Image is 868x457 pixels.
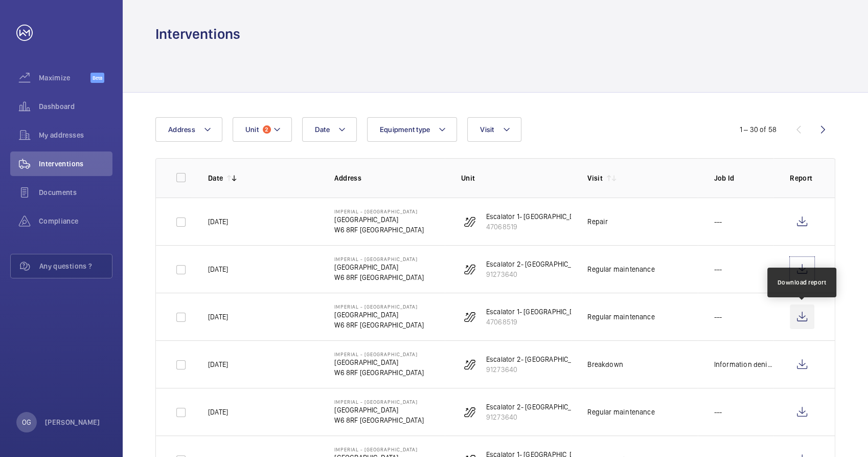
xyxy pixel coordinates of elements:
p: [GEOGRAPHIC_DATA] [334,405,423,415]
p: --- [714,216,722,227]
img: escalator.svg [464,263,476,275]
p: Job Id [714,173,773,183]
p: Report [790,173,814,183]
p: W6 8RF [GEOGRAPHIC_DATA] [334,320,423,330]
p: 47068519 [486,317,657,327]
p: 91273640 [486,269,659,279]
p: Imperial - [GEOGRAPHIC_DATA] [334,208,423,214]
h1: Interventions [155,25,240,43]
span: Date [315,125,330,134]
p: W6 8RF [GEOGRAPHIC_DATA] [334,272,423,282]
p: --- [714,407,722,417]
span: Documents [39,187,112,198]
p: Visit [587,173,603,183]
div: Regular maintenance [587,407,654,417]
span: Unit [245,125,259,134]
p: OG [22,417,31,427]
p: [DATE] [208,359,228,369]
span: Beta [90,73,104,83]
p: W6 8RF [GEOGRAPHIC_DATA] [334,225,423,235]
span: Dashboard [39,101,112,112]
div: Breakdown [587,359,623,369]
p: Unit [461,173,571,183]
p: Escalator 1- [GEOGRAPHIC_DATA] ([GEOGRAPHIC_DATA]) [486,211,657,222]
img: escalator.svg [464,406,476,418]
button: Date [302,117,357,142]
button: Equipment type [367,117,458,142]
div: Repair [587,216,608,227]
p: [DATE] [208,216,228,227]
p: --- [714,264,722,274]
p: --- [714,312,722,322]
div: 1 – 30 of 58 [740,124,776,135]
button: Address [155,117,222,142]
p: Escalator 1- [GEOGRAPHIC_DATA] ([GEOGRAPHIC_DATA]) [486,307,657,317]
p: W6 8RF [GEOGRAPHIC_DATA] [334,367,423,378]
p: Imperial - [GEOGRAPHIC_DATA] [334,399,423,405]
p: Imperial - [GEOGRAPHIC_DATA] [334,256,423,262]
p: Date [208,173,223,183]
button: Unit2 [233,117,292,142]
button: Visit [467,117,521,142]
p: Escalator 2- [GEOGRAPHIC_DATA] ([GEOGRAPHIC_DATA]) [486,259,659,269]
p: Imperial - [GEOGRAPHIC_DATA] [334,351,423,357]
p: W6 8RF [GEOGRAPHIC_DATA] [334,415,423,425]
span: Address [168,125,195,134]
div: Download report [778,278,827,287]
span: Interventions [39,159,112,169]
p: Imperial - [GEOGRAPHIC_DATA] [334,446,423,452]
p: 91273640 [486,412,659,422]
span: Any questions ? [39,261,112,271]
p: [DATE] [208,407,228,417]
div: Regular maintenance [587,312,654,322]
p: Information denied. [714,359,773,369]
p: Imperial - [GEOGRAPHIC_DATA] [334,303,423,310]
div: Regular maintenance [587,264,654,274]
p: Escalator 2- [GEOGRAPHIC_DATA] ([GEOGRAPHIC_DATA]) [486,402,659,412]
p: [PERSON_NAME] [45,417,100,427]
p: 91273640 [486,364,659,375]
span: Visit [480,125,494,134]
span: Maximize [39,73,90,83]
span: Equipment type [380,125,430,134]
p: [GEOGRAPHIC_DATA] [334,262,423,272]
img: escalator.svg [464,358,476,371]
p: Address [334,173,444,183]
p: [DATE] [208,312,228,322]
p: [DATE] [208,264,228,274]
span: 2 [263,125,271,134]
span: My addresses [39,130,112,140]
p: [GEOGRAPHIC_DATA] [334,214,423,225]
p: [GEOGRAPHIC_DATA] [334,357,423,367]
p: Escalator 2- [GEOGRAPHIC_DATA] ([GEOGRAPHIC_DATA]) [486,354,659,364]
img: escalator.svg [464,311,476,323]
p: [GEOGRAPHIC_DATA] [334,310,423,320]
p: 47068519 [486,222,657,232]
img: escalator.svg [464,215,476,228]
span: Compliance [39,216,112,226]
